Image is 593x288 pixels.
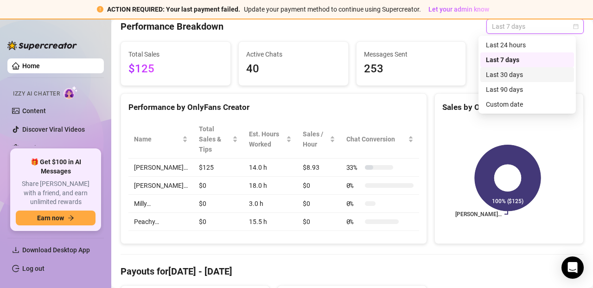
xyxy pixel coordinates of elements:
td: 15.5 h [243,213,297,231]
span: Active Chats [246,49,341,59]
td: $0 [297,213,340,231]
span: 0 % [346,180,361,191]
a: Log out [22,265,45,272]
div: Last 90 days [480,82,574,97]
div: Last 7 days [480,52,574,67]
span: calendar [573,24,579,29]
td: $0 [193,177,243,195]
span: Earn now [37,214,64,222]
span: 0 % [346,198,361,209]
img: AI Chatter [64,86,78,99]
button: Let your admin know [425,4,493,15]
a: Discover Viral Videos [22,126,85,133]
div: Performance by OnlyFans Creator [128,101,419,114]
a: Home [22,62,40,70]
td: Milly… [128,195,193,213]
td: $0 [193,195,243,213]
div: Last 7 days [486,55,568,65]
button: Earn nowarrow-right [16,211,96,225]
span: Izzy AI Chatter [13,90,60,98]
td: 3.0 h [243,195,297,213]
th: Chat Conversion [341,120,419,159]
td: $0 [297,177,340,195]
span: 🎁 Get $100 in AI Messages [16,158,96,176]
span: Update your payment method to continue using Supercreator. [244,6,421,13]
div: Last 90 days [486,84,568,95]
td: $0 [297,195,340,213]
span: Total Sales & Tips [199,124,230,154]
div: Custom date [486,99,568,109]
div: Last 24 hours [480,38,574,52]
a: Settings [22,144,47,152]
span: 33 % [346,162,361,173]
div: Est. Hours Worked [249,129,284,149]
div: Last 24 hours [486,40,568,50]
td: $8.93 [297,159,340,177]
text: [PERSON_NAME]… [455,211,502,218]
th: Name [128,120,193,159]
td: $0 [193,213,243,231]
span: 0 % [346,217,361,227]
span: Last 7 days [492,19,578,33]
h4: Performance Breakdown [121,20,223,33]
img: logo-BBDzfeDw.svg [7,41,77,50]
span: Sales / Hour [303,129,327,149]
span: $125 [128,60,223,78]
span: Download Desktop App [22,246,90,254]
td: [PERSON_NAME]… [128,177,193,195]
div: Last 30 days [480,67,574,82]
a: Content [22,107,46,115]
span: download [12,246,19,254]
span: arrow-right [68,215,74,221]
span: Name [134,134,180,144]
span: exclamation-circle [97,6,103,13]
strong: ACTION REQUIRED: Your last payment failed. [107,6,240,13]
th: Total Sales & Tips [193,120,243,159]
td: 14.0 h [243,159,297,177]
td: $125 [193,159,243,177]
span: Share [PERSON_NAME] with a friend, and earn unlimited rewards [16,179,96,207]
span: 253 [364,60,459,78]
h4: Payouts for [DATE] - [DATE] [121,265,584,278]
div: Open Intercom Messenger [561,256,584,279]
span: Messages Sent [364,49,459,59]
div: Last 30 days [486,70,568,80]
th: Sales / Hour [297,120,340,159]
td: [PERSON_NAME]… [128,159,193,177]
span: 40 [246,60,341,78]
td: Peachy… [128,213,193,231]
span: Total Sales [128,49,223,59]
div: Sales by OnlyFans Creator [442,101,576,114]
td: 18.0 h [243,177,297,195]
div: Custom date [480,97,574,112]
span: Let your admin know [428,6,489,13]
span: Chat Conversion [346,134,406,144]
